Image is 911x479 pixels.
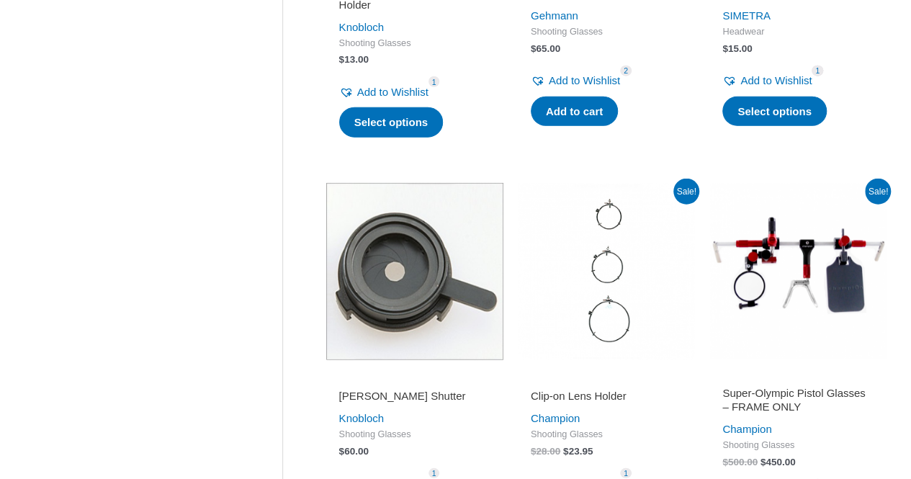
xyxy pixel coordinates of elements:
[722,369,874,386] iframe: Customer reviews powered by Trustpilot
[531,26,682,38] span: Shooting Glasses
[563,446,593,457] bdi: 23.95
[722,439,874,452] span: Shooting Glasses
[531,97,618,127] a: Add to cart: “Gehmann stick-on iris”
[531,369,682,386] iframe: Customer reviews powered by Trustpilot
[620,66,632,76] span: 2
[531,429,682,441] span: Shooting Glasses
[673,179,699,205] span: Sale!
[339,369,490,386] iframe: Customer reviews powered by Trustpilot
[722,97,827,127] a: Select options for “Headband with eye patch”
[531,446,560,457] bdi: 28.00
[722,71,812,91] a: Add to Wishlist
[339,412,385,424] a: Knobloch
[339,446,369,457] bdi: 60.00
[722,386,874,420] a: Super-Olympic Pistol Glasses – FRAME ONLY
[339,429,490,441] span: Shooting Glasses
[620,468,632,479] span: 1
[722,43,752,54] bdi: 15.00
[760,457,796,467] bdi: 450.00
[740,74,812,86] span: Add to Wishlist
[339,54,345,65] span: $
[722,423,771,435] a: Champion
[357,86,428,98] span: Add to Wishlist
[531,43,560,54] bdi: 65.00
[531,43,537,54] span: $
[722,9,771,22] a: SIMETRA
[339,54,369,65] bdi: 13.00
[339,389,490,408] a: [PERSON_NAME] Shutter
[760,457,766,467] span: $
[531,9,578,22] a: Gehmann
[865,179,891,205] span: Sale!
[722,26,874,38] span: Headwear
[339,21,385,33] a: Knobloch
[428,468,440,479] span: 1
[339,389,490,403] h2: [PERSON_NAME] Shutter
[531,446,537,457] span: $
[531,71,620,91] a: Add to Wishlist
[339,446,345,457] span: $
[722,457,728,467] span: $
[531,389,682,408] a: Clip-on Lens Holder
[549,74,620,86] span: Add to Wishlist
[563,446,569,457] span: $
[531,412,580,424] a: Champion
[339,82,428,102] a: Add to Wishlist
[722,43,728,54] span: $
[339,107,444,138] a: Select options for “Knobloch Clip-On-Holder”
[326,183,503,360] img: Knobloch Iris Shutter
[709,183,887,360] img: Super-Olympic Pistol Glasses
[518,183,695,360] img: Clip-on Lens Holder
[428,76,440,87] span: 1
[531,389,682,403] h2: Clip-on Lens Holder
[339,37,490,50] span: Shooting Glasses
[722,386,874,414] h2: Super-Olympic Pistol Glasses – FRAME ONLY
[722,457,758,467] bdi: 500.00
[812,66,823,76] span: 1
